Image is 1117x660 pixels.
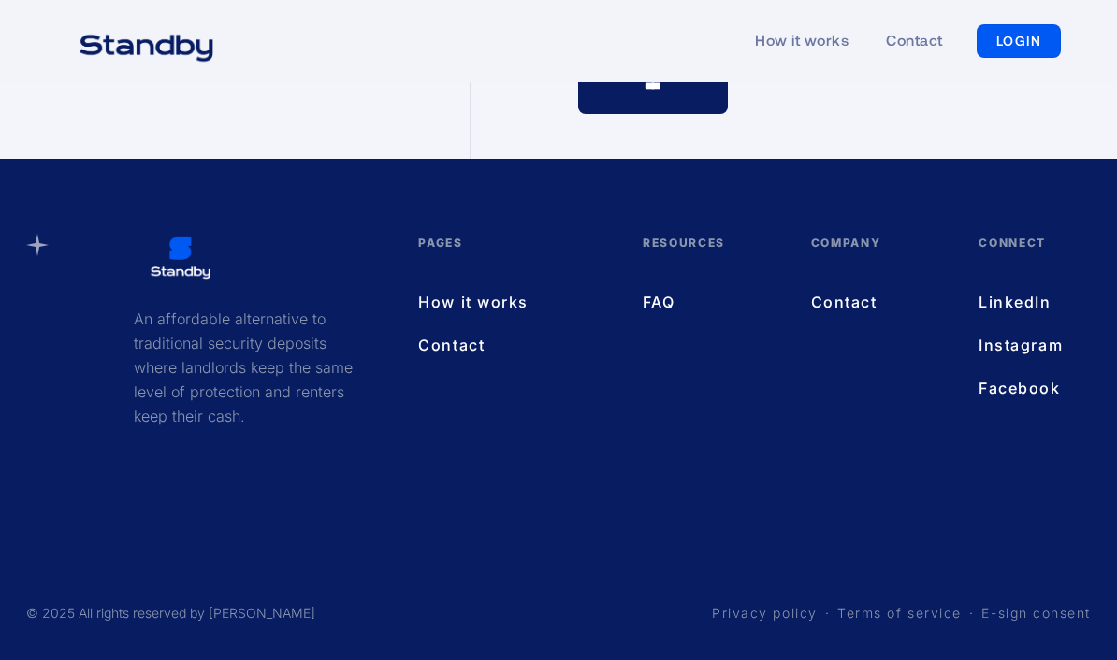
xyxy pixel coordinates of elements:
a: LOGIN [977,24,1062,58]
a: Terms of service [837,604,962,623]
a: How it works [418,290,605,314]
a: Facebook [979,376,1053,400]
a: home [56,22,237,60]
p: An affordable alternative to traditional security deposits where landlords keep the same level of... [134,307,362,428]
a: · [825,604,831,623]
a: Privacy policy [712,604,818,623]
a: LinkedIn [979,290,1053,314]
div: © 2025 All rights reserved by [PERSON_NAME] [26,604,315,623]
a: Contact [418,333,605,357]
a: · [969,604,975,623]
a: FAQ [643,290,774,314]
a: Instagram [979,333,1053,357]
div: Connect [979,234,1053,290]
div: pages [418,234,605,290]
a: E-sign consent [981,604,1091,623]
div: Resources [643,234,774,290]
a: Contact [811,290,942,314]
div: Company [811,234,942,290]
